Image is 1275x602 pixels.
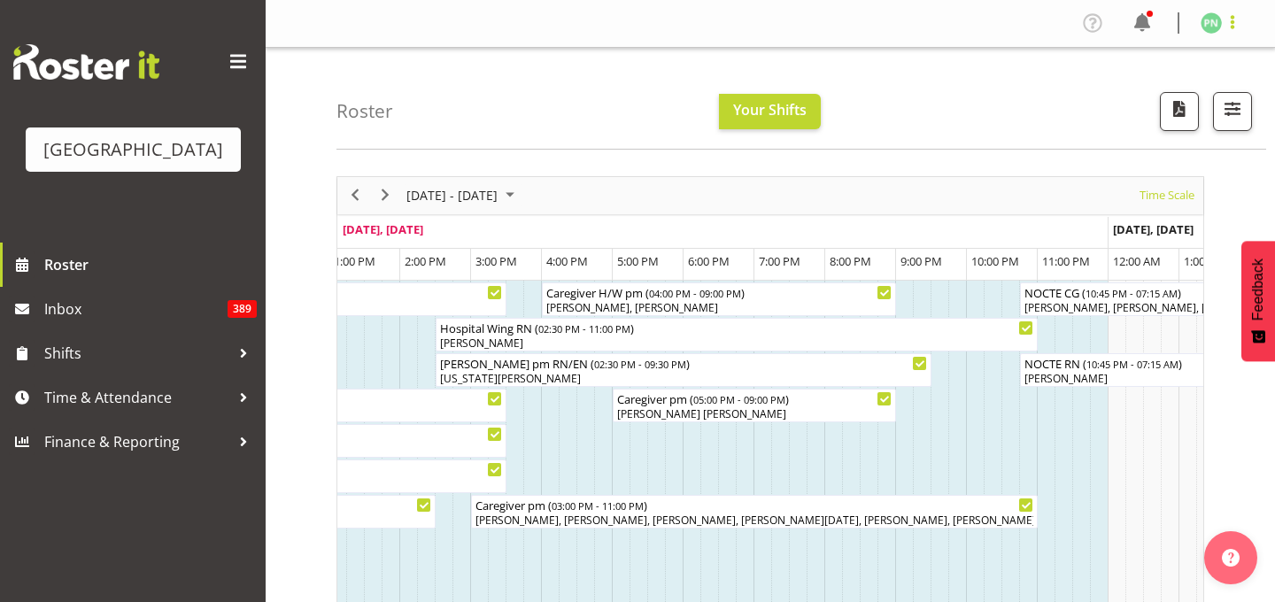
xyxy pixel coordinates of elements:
[971,253,1019,269] span: 10:00 PM
[344,184,367,206] button: Previous
[546,253,588,269] span: 4:00 PM
[546,300,892,316] div: [PERSON_NAME], [PERSON_NAME]
[546,283,892,301] div: Caregiver H/W pm ( )
[44,251,257,278] span: Roster
[440,354,927,372] div: [PERSON_NAME] pm RN/EN ( )
[405,253,446,269] span: 2:00 PM
[436,318,1038,351] div: Hospital Wing RN Begin From Tuesday, October 7, 2025 at 2:30:00 PM GMT+13:00 Ends At Tuesday, Oct...
[471,495,1038,529] div: Caregiver pm Begin From Tuesday, October 7, 2025 at 3:00:00 PM GMT+13:00 Ends At Tuesday, October...
[649,286,741,300] span: 04:00 PM - 09:00 PM
[688,253,730,269] span: 6:00 PM
[1213,92,1252,131] button: Filter Shifts
[1113,221,1194,237] span: [DATE], [DATE]
[552,498,644,513] span: 03:00 PM - 11:00 PM
[336,101,393,121] h4: Roster
[733,100,807,120] span: Your Shifts
[44,296,228,322] span: Inbox
[1086,357,1178,371] span: 10:45 PM - 07:15 AM
[440,371,927,387] div: [US_STATE][PERSON_NAME]
[340,177,370,214] div: previous period
[44,428,230,455] span: Finance & Reporting
[1241,241,1275,361] button: Feedback - Show survey
[475,253,517,269] span: 3:00 PM
[405,184,499,206] span: [DATE] - [DATE]
[44,340,230,367] span: Shifts
[900,253,942,269] span: 9:00 PM
[693,392,785,406] span: 05:00 PM - 09:00 PM
[334,253,375,269] span: 1:00 PM
[1201,12,1222,34] img: penny-navidad674.jpg
[475,513,1033,529] div: [PERSON_NAME], [PERSON_NAME], [PERSON_NAME], [PERSON_NAME][DATE], [PERSON_NAME], [PERSON_NAME]
[1137,184,1198,206] button: Time Scale
[617,253,659,269] span: 5:00 PM
[613,389,896,422] div: Caregiver pm Begin From Tuesday, October 7, 2025 at 5:00:00 PM GMT+13:00 Ends At Tuesday, October...
[1222,549,1240,567] img: help-xxl-2.png
[617,406,892,422] div: [PERSON_NAME] [PERSON_NAME]
[1113,253,1161,269] span: 12:00 AM
[436,353,931,387] div: Ressie pm RN/EN Begin From Tuesday, October 7, 2025 at 2:30:00 PM GMT+13:00 Ends At Tuesday, Octo...
[1138,184,1196,206] span: Time Scale
[440,319,1033,336] div: Hospital Wing RN ( )
[440,336,1033,351] div: [PERSON_NAME]
[374,184,398,206] button: Next
[343,221,423,237] span: [DATE], [DATE]
[13,44,159,80] img: Rosterit website logo
[1184,253,1225,269] span: 1:00 AM
[830,253,871,269] span: 8:00 PM
[43,136,223,163] div: [GEOGRAPHIC_DATA]
[1042,253,1090,269] span: 11:00 PM
[228,300,257,318] span: 389
[594,357,686,371] span: 02:30 PM - 09:30 PM
[542,282,896,316] div: Caregiver H/W pm Begin From Tuesday, October 7, 2025 at 4:00:00 PM GMT+13:00 Ends At Tuesday, Oct...
[404,184,522,206] button: October 2025
[1250,259,1266,320] span: Feedback
[1160,92,1199,131] button: Download a PDF of the roster according to the set date range.
[617,390,892,407] div: Caregiver pm ( )
[400,177,525,214] div: October 06 - 12, 2025
[475,496,1033,513] div: Caregiver pm ( )
[719,94,821,129] button: Your Shifts
[370,177,400,214] div: next period
[538,321,630,336] span: 02:30 PM - 11:00 PM
[759,253,800,269] span: 7:00 PM
[1086,286,1178,300] span: 10:45 PM - 07:15 AM
[44,384,230,411] span: Time & Attendance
